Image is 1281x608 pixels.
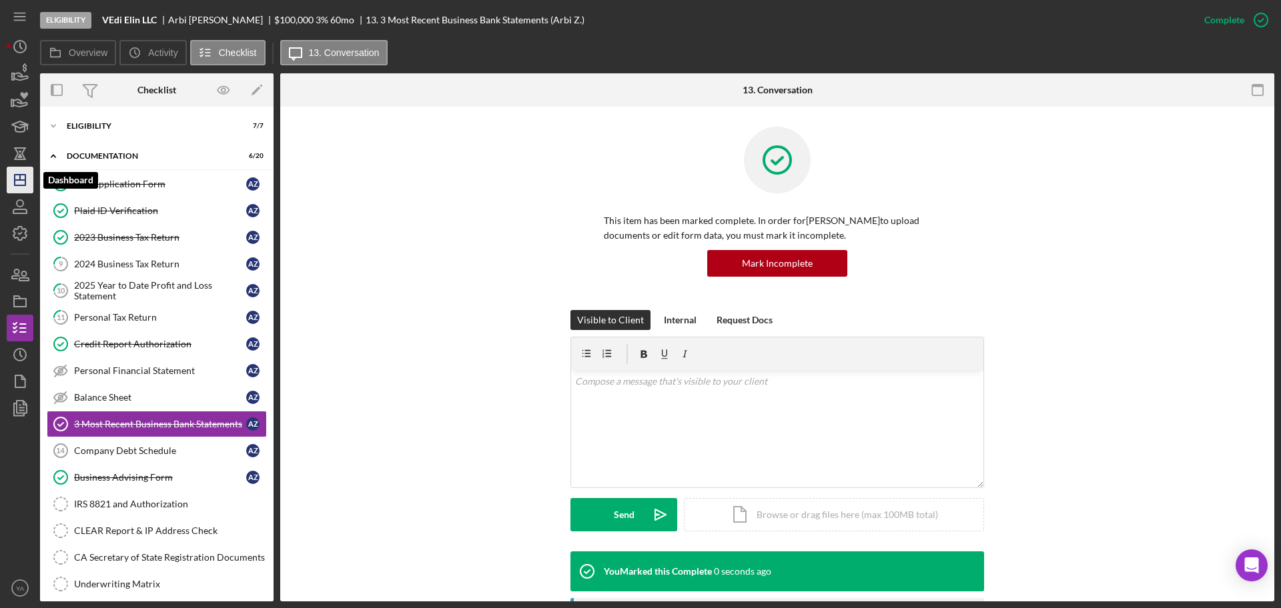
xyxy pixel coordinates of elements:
[74,339,246,349] div: Credit Report Authorization
[47,411,267,437] a: 3 Most Recent Business Bank StatementsAZ
[74,419,246,429] div: 3 Most Recent Business Bank Statements
[246,231,260,244] div: A Z
[742,250,813,277] div: Mark Incomplete
[47,331,267,357] a: Credit Report AuthorizationAZ
[148,47,177,58] label: Activity
[577,310,644,330] div: Visible to Client
[7,575,33,601] button: YA
[240,122,264,130] div: 7 / 7
[47,304,267,331] a: 11Personal Tax ReturnAZ
[240,152,264,160] div: 6 / 20
[246,444,260,457] div: A Z
[714,566,771,577] time: 2025-10-06 21:54
[47,464,267,491] a: Business Advising FormAZ
[330,15,354,25] div: 60 mo
[246,257,260,271] div: A Z
[74,205,246,216] div: Plaid ID Verification
[190,40,266,65] button: Checklist
[47,384,267,411] a: Balance SheetAZ
[40,40,116,65] button: Overview
[47,517,267,544] a: CLEAR Report & IP Address Check
[74,472,246,483] div: Business Advising Form
[246,177,260,191] div: A Z
[16,585,25,592] text: YA
[74,525,266,536] div: CLEAR Report & IP Address Check
[47,544,267,571] a: CA Secretary of State Registration Documents
[246,417,260,431] div: A Z
[246,284,260,297] div: A Z
[47,224,267,251] a: 2023 Business Tax ReturnAZ
[74,259,246,269] div: 2024 Business Tax Return
[710,310,779,330] button: Request Docs
[614,498,634,531] div: Send
[246,471,260,484] div: A Z
[743,85,813,95] div: 13. Conversation
[74,579,266,589] div: Underwriting Matrix
[74,552,266,563] div: CA Secretary of State Registration Documents
[570,498,677,531] button: Send
[707,250,847,277] button: Mark Incomplete
[219,47,257,58] label: Checklist
[366,15,584,25] div: 13. 3 Most Recent Business Bank Statements (Arbi Z.)
[570,310,651,330] button: Visible to Client
[274,14,314,25] span: $100,000
[74,499,266,509] div: IRS 8821 and Authorization
[74,312,246,323] div: Personal Tax Return
[664,310,697,330] div: Internal
[47,277,267,304] a: 102025 Year to Date Profit and Loss StatementAZ
[57,313,65,321] tspan: 11
[309,47,380,58] label: 13. Conversation
[74,392,246,403] div: Balance Sheet
[246,337,260,351] div: A Z
[119,40,186,65] button: Activity
[246,311,260,324] div: A Z
[67,152,230,160] div: Documentation
[47,491,267,517] a: IRS 8821 and Authorization
[246,391,260,404] div: A Z
[74,179,246,189] div: Full Application Form
[280,40,388,65] button: 13. Conversation
[74,365,246,376] div: Personal Financial Statement
[59,259,63,268] tspan: 9
[657,310,703,330] button: Internal
[1191,7,1274,33] button: Complete
[56,447,65,455] tspan: 14
[47,571,267,597] a: Underwriting Matrix
[246,364,260,377] div: A Z
[604,566,712,577] div: You Marked this Complete
[57,286,65,295] tspan: 10
[604,213,951,243] p: This item has been marked complete. In order for [PERSON_NAME] to upload documents or edit form d...
[1204,7,1244,33] div: Complete
[69,47,107,58] label: Overview
[47,437,267,464] a: 14Company Debt ScheduleAZ
[74,232,246,243] div: 2023 Business Tax Return
[40,12,91,29] div: Eligibility
[1236,549,1268,581] div: Open Intercom Messenger
[316,15,328,25] div: 3 %
[102,15,157,25] b: VEdi Elin LLC
[246,204,260,217] div: A Z
[67,122,230,130] div: Eligibility
[47,251,267,277] a: 92024 Business Tax ReturnAZ
[74,445,246,456] div: Company Debt Schedule
[47,197,267,224] a: Plaid ID VerificationAZ
[47,171,267,197] a: Full Application FormAZ
[47,357,267,384] a: Personal Financial StatementAZ
[168,15,274,25] div: Arbi [PERSON_NAME]
[137,85,176,95] div: Checklist
[74,280,246,301] div: 2025 Year to Date Profit and Loss Statement
[717,310,773,330] div: Request Docs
